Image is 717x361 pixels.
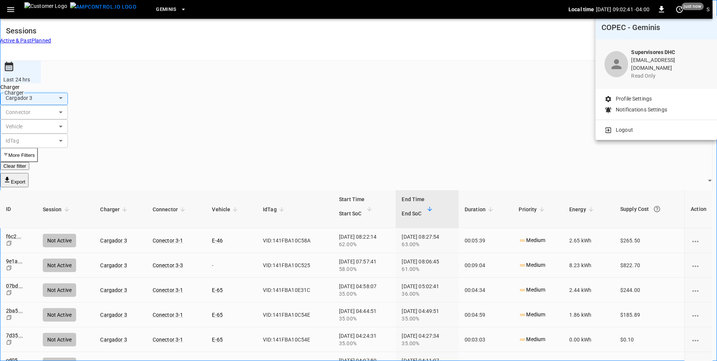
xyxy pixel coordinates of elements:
td: VID:141FBA10C525 [257,253,333,278]
div: profile-icon [604,51,628,77]
div: charging session options [691,286,706,294]
td: $822.70 [614,253,684,278]
button: Clear filter [0,162,29,170]
div: 62.00% [339,241,390,248]
p: Medium [519,286,545,294]
span: Geminis [156,5,177,14]
div: 63.00% [402,241,452,248]
div: Start Time [339,195,365,223]
div: copy [6,240,31,248]
span: Vehicle [212,205,240,214]
p: Medium [519,236,545,244]
a: Conector 3-1 [153,287,183,293]
img: ampcontrol.io logo [70,2,136,12]
td: - [206,253,257,278]
a: 07bd... [6,283,23,289]
a: E-65 [212,287,223,293]
td: $244.00 [614,278,684,302]
div: 61.00% [402,265,452,273]
img: Customer Logo [24,2,67,17]
td: VID:141FBA10C54E [257,302,333,327]
p: Local time [568,6,594,13]
p: [EMAIL_ADDRESS][DOMAIN_NAME] [631,56,708,72]
div: [DATE] 04:44:51 [339,307,390,322]
div: [DATE] 04:27:34 [402,332,452,347]
div: Not Active [43,234,76,247]
div: copy [6,265,31,273]
button: More Filters [0,148,38,162]
a: Conector 3-1 [153,337,183,343]
button: Export [0,173,28,187]
td: 00:05:39 [459,228,513,253]
div: [DATE] 08:06:45 [402,258,452,273]
div: copy [6,339,31,347]
td: 00:03:03 [459,327,513,352]
span: Energy [569,205,596,214]
p: Profile Settings [616,95,652,103]
div: copy [6,290,31,298]
div: profile-icon [706,6,709,13]
a: Conector 3-1 [153,312,183,318]
div: Cargador 3 [0,91,68,105]
p: Medium [519,261,545,269]
p: Start SoC [339,209,365,218]
a: 9e1a... [6,258,22,264]
button: set refresh interval [673,3,685,15]
div: [DATE] 05:02:41 [402,283,452,298]
a: Cargador 3 [100,238,127,244]
td: $265.50 [614,228,684,253]
td: VID:141FBA10E31C [257,278,333,302]
div: Not Active [43,283,76,297]
div: Last 24 hrs [3,76,41,83]
div: 35.00% [402,340,452,347]
div: Not Active [43,308,76,322]
p: Medium [519,335,545,343]
p: Logout [616,126,633,134]
div: 35.00% [339,315,390,322]
a: 2ba5... [6,308,23,314]
td: 8.23 kWh [563,253,614,278]
a: Cargador 3 [100,337,127,343]
div: [DATE] 08:27:54 [402,233,452,248]
p: read only [631,72,708,80]
th: Action [684,190,712,228]
div: [DATE] 04:49:51 [402,307,452,322]
div: [DATE] 04:58:07 [339,283,390,298]
td: VID:141FBA10C54E [257,327,333,352]
a: Cargador 3 [100,312,127,318]
span: Priority [519,205,546,214]
a: Cargador 3 [100,262,127,268]
p: End SoC [402,209,424,218]
td: VID:141FBA10C58A [257,228,333,253]
span: Session [43,205,72,214]
div: charging session options [691,237,706,244]
a: Cargador 3 [100,287,127,293]
h6: COPEC - Geminis [601,21,711,33]
div: 58.00% [339,265,390,273]
span: just now [681,3,703,10]
div: charging session options [691,311,706,319]
div: copy [6,314,31,322]
div: 35.00% [339,290,390,298]
td: 00:04:59 [459,302,513,327]
button: The cost of your charging session based on your supply rates [650,202,664,216]
div: Not Active [43,333,76,346]
div: charging session options [691,262,706,269]
td: 1.86 kWh [563,302,614,327]
div: [DATE] 04:24:31 [339,332,390,347]
div: [DATE] 07:57:41 [339,258,390,273]
td: 00:04:34 [459,278,513,302]
label: Charger [0,83,712,91]
td: 0.00 kWh [563,327,614,352]
td: $0.10 [614,327,684,352]
div: 36.00% [402,290,452,298]
p: [DATE] 09:02:41 -04:00 [596,6,649,13]
a: Planned [31,38,51,44]
span: IdTag [263,205,286,214]
a: 7d35... [6,332,23,338]
div: charging session options [691,336,706,343]
span: Duration [465,205,495,214]
p: Notifications Settings [616,106,667,114]
a: E-46 [212,238,223,244]
div: [DATE] 08:22:14 [339,233,390,248]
